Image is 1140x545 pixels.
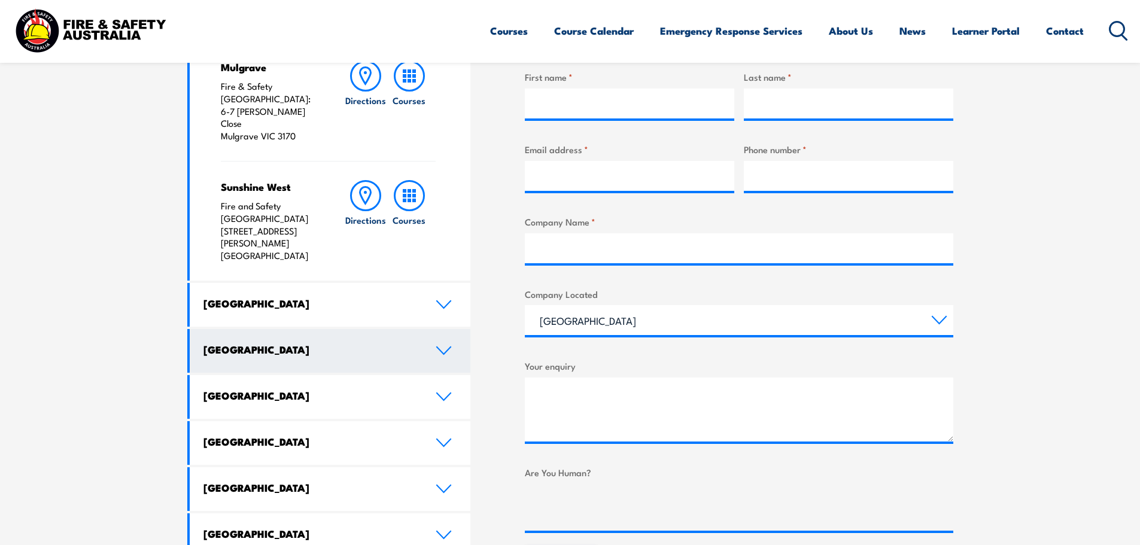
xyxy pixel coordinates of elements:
h4: [GEOGRAPHIC_DATA] [203,481,418,494]
label: Last name [744,70,953,84]
h6: Courses [393,94,425,106]
a: Directions [344,180,387,262]
a: Directions [344,60,387,142]
h6: Courses [393,214,425,226]
a: [GEOGRAPHIC_DATA] [190,329,471,373]
h4: Sunshine West [221,180,321,193]
h4: Mulgrave [221,60,321,74]
label: Company Located [525,287,953,301]
h6: Directions [345,94,386,106]
a: [GEOGRAPHIC_DATA] [190,467,471,511]
a: Contact [1046,15,1084,47]
a: Course Calendar [554,15,634,47]
h6: Directions [345,214,386,226]
h4: [GEOGRAPHIC_DATA] [203,343,418,356]
a: About Us [829,15,873,47]
a: Courses [388,60,431,142]
h4: [GEOGRAPHIC_DATA] [203,435,418,448]
label: Email address [525,142,734,156]
h4: [GEOGRAPHIC_DATA] [203,527,418,540]
label: Are You Human? [525,465,953,479]
p: Fire and Safety [GEOGRAPHIC_DATA] [STREET_ADDRESS][PERSON_NAME] [GEOGRAPHIC_DATA] [221,200,321,262]
label: First name [525,70,734,84]
a: Courses [388,180,431,262]
p: Fire & Safety [GEOGRAPHIC_DATA]: 6-7 [PERSON_NAME] Close Mulgrave VIC 3170 [221,80,321,142]
a: [GEOGRAPHIC_DATA] [190,421,471,465]
a: Emergency Response Services [660,15,802,47]
a: News [899,15,926,47]
label: Company Name [525,215,953,229]
h4: [GEOGRAPHIC_DATA] [203,389,418,402]
a: Learner Portal [952,15,1020,47]
label: Phone number [744,142,953,156]
a: Courses [490,15,528,47]
h4: [GEOGRAPHIC_DATA] [203,297,418,310]
a: [GEOGRAPHIC_DATA] [190,375,471,419]
a: [GEOGRAPHIC_DATA] [190,283,471,327]
label: Your enquiry [525,359,953,373]
iframe: reCAPTCHA [525,484,707,531]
